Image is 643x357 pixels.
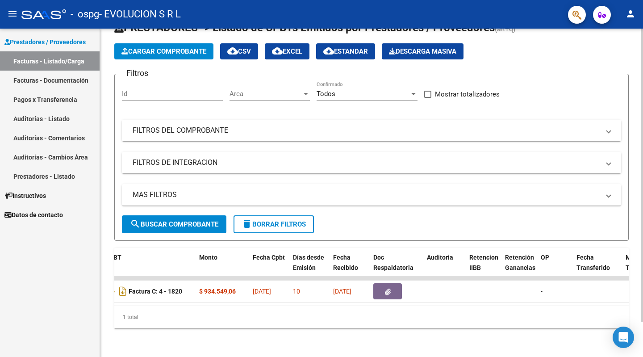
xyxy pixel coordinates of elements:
[199,254,217,261] span: Monto
[370,248,423,287] datatable-header-cell: Doc Respaldatoria
[272,46,283,56] mat-icon: cloud_download
[469,254,498,271] span: Retencion IIBB
[253,288,271,295] span: [DATE]
[466,248,501,287] datatable-header-cell: Retencion IIBB
[4,191,46,201] span: Instructivos
[114,306,629,328] div: 1 total
[7,8,18,19] mat-icon: menu
[316,43,375,59] button: Estandar
[541,254,549,261] span: OP
[121,47,206,55] span: Cargar Comprobante
[333,254,358,271] span: Fecha Recibido
[373,254,413,271] span: Doc Respaldatoria
[196,248,249,287] datatable-header-cell: Monto
[435,89,500,100] span: Mostrar totalizadores
[129,288,182,295] strong: Factura C: 4 - 1820
[122,120,621,141] mat-expansion-panel-header: FILTROS DEL COMPROBANTE
[613,327,634,348] div: Open Intercom Messenger
[133,190,600,200] mat-panel-title: MAS FILTROS
[573,248,622,287] datatable-header-cell: Fecha Transferido
[242,218,252,229] mat-icon: delete
[289,248,330,287] datatable-header-cell: Días desde Emisión
[323,47,368,55] span: Estandar
[382,43,463,59] app-download-masive: Descarga masiva de comprobantes (adjuntos)
[227,46,238,56] mat-icon: cloud_download
[495,25,516,33] span: (alt+q)
[272,47,302,55] span: EXCEL
[242,220,306,228] span: Borrar Filtros
[317,90,335,98] span: Todos
[423,248,466,287] datatable-header-cell: Auditoria
[253,254,285,261] span: Fecha Cpbt
[234,215,314,233] button: Borrar Filtros
[323,46,334,56] mat-icon: cloud_download
[102,248,196,287] datatable-header-cell: CPBT
[625,8,636,19] mat-icon: person
[382,43,463,59] button: Descarga Masiva
[199,288,236,295] strong: $ 934.549,06
[4,210,63,220] span: Datos de contacto
[4,37,86,47] span: Prestadores / Proveedores
[130,218,141,229] mat-icon: search
[71,4,99,24] span: - ospg
[117,284,129,298] i: Descargar documento
[99,4,181,24] span: - EVOLUCION S R L
[501,248,537,287] datatable-header-cell: Retención Ganancias
[537,248,573,287] datatable-header-cell: OP
[427,254,453,261] span: Auditoria
[227,47,251,55] span: CSV
[576,254,610,271] span: Fecha Transferido
[293,254,324,271] span: Días desde Emisión
[122,152,621,173] mat-expansion-panel-header: FILTROS DE INTEGRACION
[541,288,543,295] span: -
[114,43,213,59] button: Cargar Comprobante
[122,67,153,80] h3: Filtros
[265,43,309,59] button: EXCEL
[133,126,600,135] mat-panel-title: FILTROS DEL COMPROBANTE
[293,288,300,295] span: 10
[230,90,302,98] span: Area
[130,220,218,228] span: Buscar Comprobante
[389,47,456,55] span: Descarga Masiva
[249,248,289,287] datatable-header-cell: Fecha Cpbt
[330,248,370,287] datatable-header-cell: Fecha Recibido
[220,43,258,59] button: CSV
[505,254,535,271] span: Retención Ganancias
[122,184,621,206] mat-expansion-panel-header: MAS FILTROS
[333,288,351,295] span: [DATE]
[122,215,226,233] button: Buscar Comprobante
[133,158,600,168] mat-panel-title: FILTROS DE INTEGRACION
